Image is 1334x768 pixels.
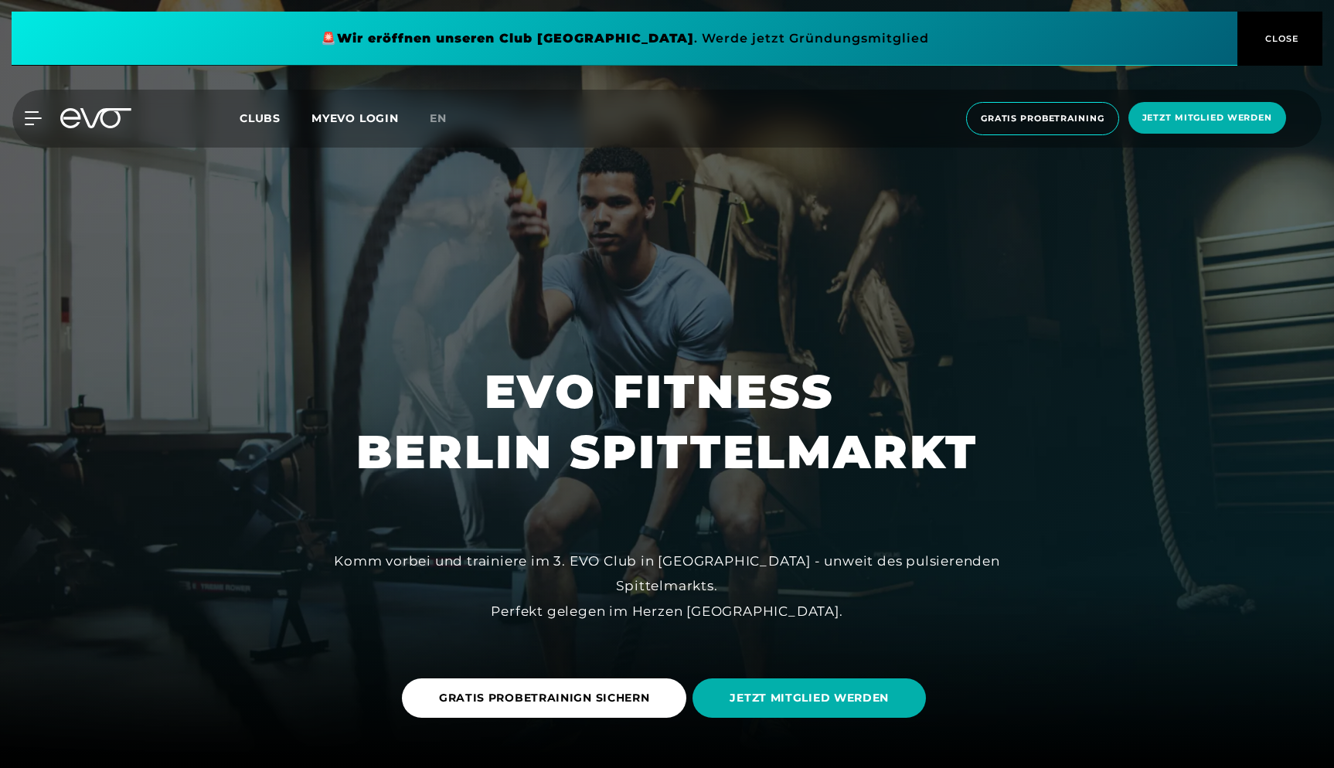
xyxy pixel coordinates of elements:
[430,111,447,125] span: en
[240,110,311,125] a: Clubs
[430,110,465,127] a: en
[311,111,399,125] a: MYEVO LOGIN
[402,667,693,729] a: GRATIS PROBETRAINIGN SICHERN
[240,111,281,125] span: Clubs
[961,102,1124,135] a: Gratis Probetraining
[1237,12,1322,66] button: CLOSE
[1142,111,1272,124] span: Jetzt Mitglied werden
[439,690,650,706] span: GRATIS PROBETRAINIGN SICHERN
[356,362,978,482] h1: EVO FITNESS BERLIN SPITTELMARKT
[693,667,932,729] a: JETZT MITGLIED WERDEN
[1261,32,1299,46] span: CLOSE
[319,549,1015,624] div: Komm vorbei und trainiere im 3. EVO Club in [GEOGRAPHIC_DATA] - unweit des pulsierenden Spittelma...
[1124,102,1291,135] a: Jetzt Mitglied werden
[981,112,1104,125] span: Gratis Probetraining
[730,690,889,706] span: JETZT MITGLIED WERDEN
